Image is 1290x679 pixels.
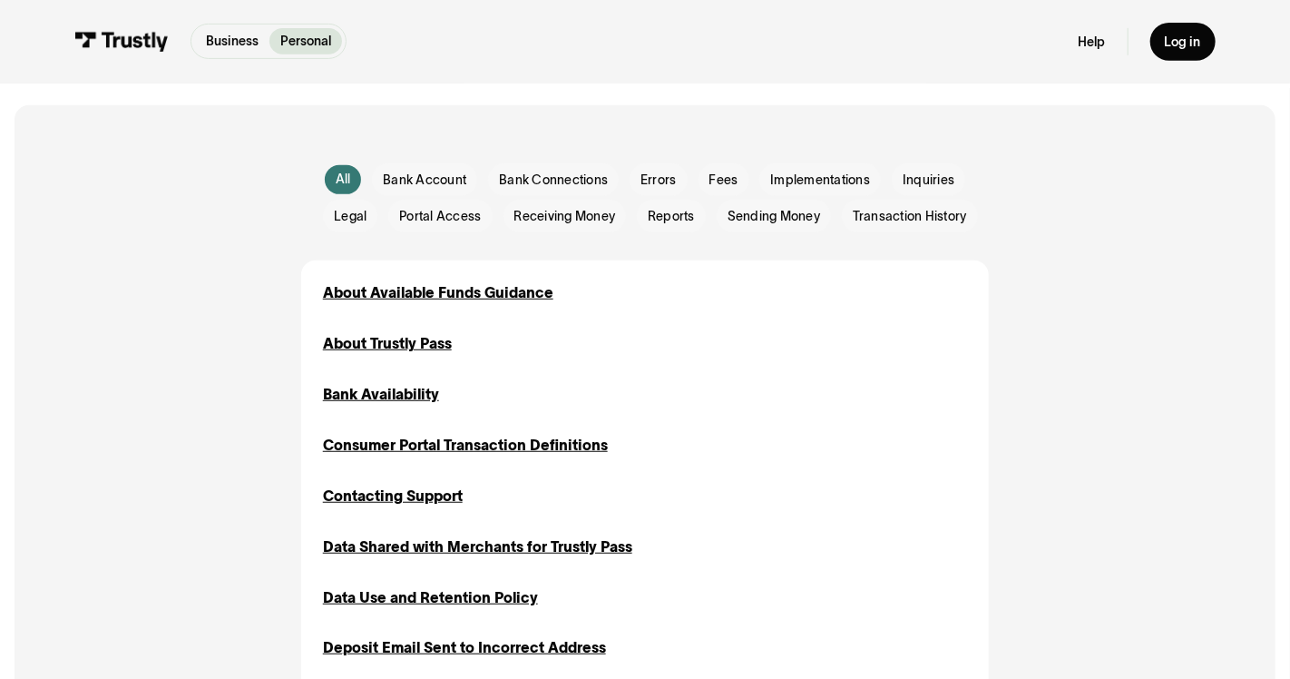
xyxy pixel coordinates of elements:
a: Personal [269,28,342,54]
span: Portal Access [399,208,481,226]
span: Bank Connections [499,172,608,190]
span: Sending Money [728,208,820,226]
span: Reports [648,208,695,226]
span: Legal [334,208,366,226]
span: Receiving Money [514,208,616,226]
span: Bank Account [383,172,466,190]
span: Errors [640,172,677,190]
a: Deposit Email Sent to Incorrect Address [323,637,606,659]
a: Data Use and Retention Policy [323,587,538,609]
a: Bank Availability [323,384,439,406]
p: Business [206,32,259,51]
div: All [336,171,351,189]
a: Business [195,28,269,54]
a: Log in [1150,23,1216,61]
a: Consumer Portal Transaction Definitions [323,435,608,457]
a: Data Shared with Merchants for Trustly Pass [323,536,632,558]
a: About Available Funds Guidance [323,282,553,304]
div: Log in [1165,34,1201,50]
span: Transaction History [853,208,967,226]
img: Trustly Logo [74,32,169,52]
span: Inquiries [903,172,954,190]
a: All [325,165,362,194]
span: Fees [709,172,738,190]
a: Contacting Support [323,486,463,507]
p: Personal [280,32,331,51]
a: About Trustly Pass [323,333,452,355]
span: Implementations [770,172,870,190]
a: Help [1079,34,1106,50]
form: Email Form [301,163,989,232]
